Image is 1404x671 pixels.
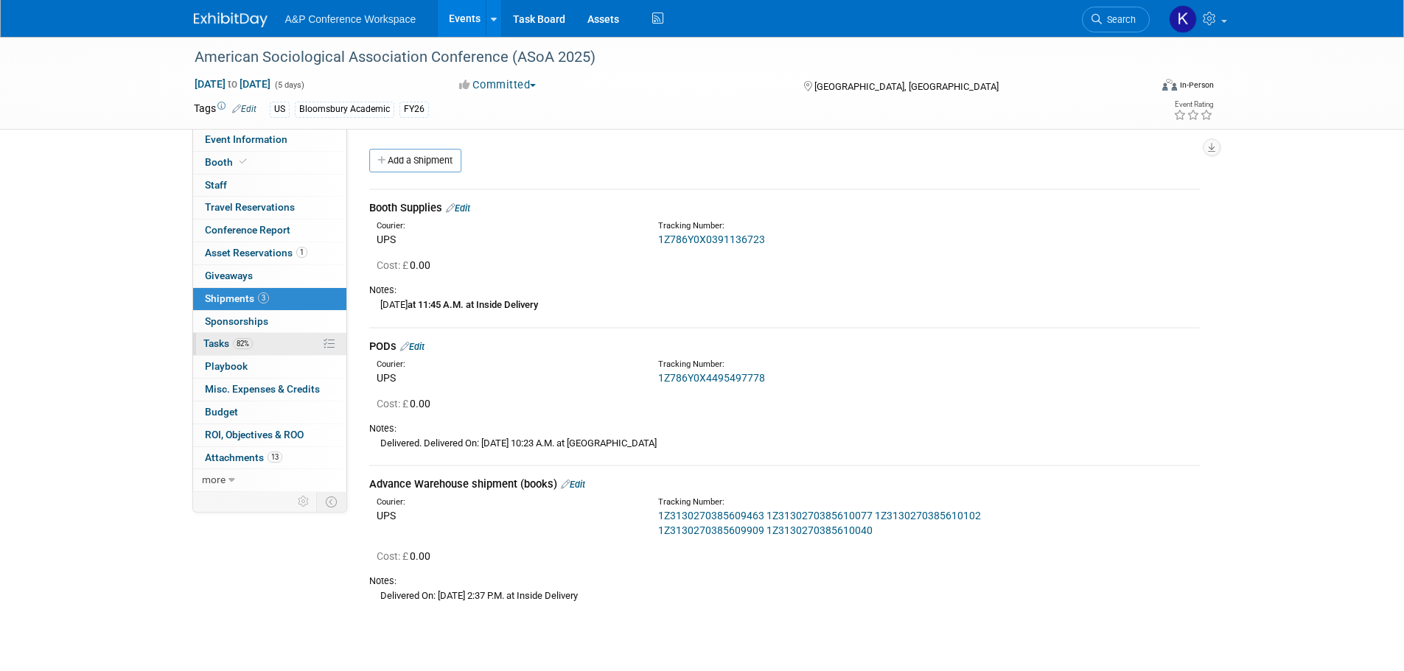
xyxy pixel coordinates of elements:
a: more [193,469,346,491]
a: Event Information [193,129,346,151]
span: ROI, Objectives & ROO [205,429,304,440]
button: Committed [454,77,542,93]
div: UPS [377,232,636,247]
a: Conference Report [193,219,346,242]
span: Misc. Expenses & Credits [205,383,320,395]
div: Tracking Number: [658,359,988,370]
span: 82% [233,338,253,349]
span: Budget [205,406,238,418]
a: Misc. Expenses & Credits [193,379,346,401]
div: Event Format [1063,77,1215,99]
span: Giveaways [205,270,253,281]
a: 1Z786Y0X4495497778 [658,372,765,384]
a: Add a Shipment [369,149,461,172]
span: A&P Conference Workspace [285,13,416,25]
td: Toggle Event Tabs [316,492,346,511]
div: Notes: [369,422,1200,435]
span: Travel Reservations [205,201,295,213]
b: at 11:45 A.M. [408,299,464,310]
td: Tags [194,101,256,118]
div: Delivered. Delivered On: [DATE] 10:23 A.M. at [GEOGRAPHIC_DATA] [369,435,1200,451]
div: FY26 [399,102,429,117]
span: 0.00 [377,398,436,410]
div: Event Rating [1173,101,1213,108]
div: UPS [377,370,636,385]
td: Personalize Event Tab Strip [291,492,317,511]
img: Katie Twitchen [1169,5,1197,33]
div: [DATE] [369,297,1200,312]
img: Format-Inperson.png [1162,79,1177,91]
a: Attachments13 [193,447,346,469]
a: Booth [193,152,346,174]
div: Booth Supplies [369,200,1200,216]
span: Booth [205,156,250,168]
span: Cost: £ [377,398,410,410]
span: (5 days) [273,80,304,90]
a: Playbook [193,356,346,378]
span: Cost: £ [377,550,410,562]
span: Conference Report [205,224,290,236]
div: Bloomsbury Academic [295,102,394,117]
i: Booth reservation complete [240,158,247,166]
a: Edit [232,104,256,114]
span: Tasks [203,337,253,349]
span: Sponsorships [205,315,268,327]
span: 0.00 [377,550,436,562]
span: 13 [268,452,282,463]
span: 0.00 [377,259,436,271]
a: Edit [400,341,425,352]
a: Budget [193,401,346,424]
span: Shipments [205,292,269,304]
span: 1 [296,247,307,258]
a: Staff [193,175,346,197]
a: Shipments3 [193,288,346,310]
span: Event Information [205,133,287,145]
div: Notes: [369,575,1200,588]
span: Cost: £ [377,259,410,271]
span: [GEOGRAPHIC_DATA], [GEOGRAPHIC_DATA] [814,81,999,92]
a: Travel Reservations [193,197,346,219]
span: Playbook [205,360,248,372]
a: Sponsorships [193,311,346,333]
div: Tracking Number: [658,496,988,508]
a: Tasks82% [193,333,346,355]
span: Attachments [205,452,282,463]
a: 1Z3130270385609463 1Z3130270385610077 1Z3130270385610102 1Z3130270385609909 1Z3130270385610040 [658,510,981,536]
span: to [226,78,240,90]
a: Edit [446,203,470,214]
span: 3 [258,292,269,303]
div: Delivered On: [DATE] 2:37 P.M. at Inside Delivery [369,588,1200,603]
span: more [202,474,226,485]
a: Giveaways [193,265,346,287]
span: Asset Reservations [205,247,307,259]
span: Staff [205,179,227,191]
a: Asset Reservations1 [193,242,346,264]
span: [DATE] [DATE] [194,77,271,91]
div: Tracking Number: [658,220,988,232]
span: Search [1102,14,1136,25]
div: Advance Warehouse shipment (books) [369,477,1200,492]
b: at Inside Delivery [466,299,538,310]
a: Edit [561,479,585,490]
div: Courier: [377,359,636,370]
div: Notes: [369,284,1200,297]
div: Courier: [377,496,636,508]
div: American Sociological Association Conference (ASoA 2025) [189,44,1128,71]
div: US [270,102,290,117]
a: 1Z786Y0X0391136723 [658,233,765,245]
img: ExhibitDay [194,13,268,27]
div: UPS [377,508,636,523]
div: In-Person [1179,80,1214,91]
a: ROI, Objectives & ROO [193,424,346,446]
div: PODs [369,339,1200,354]
a: Search [1082,7,1150,32]
div: Courier: [377,220,636,232]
